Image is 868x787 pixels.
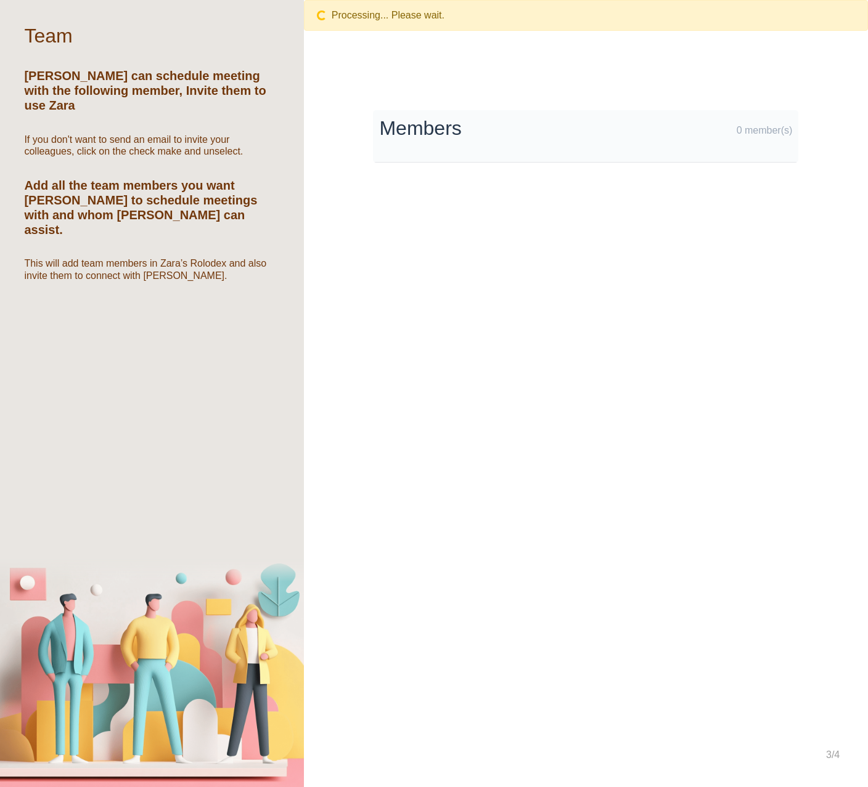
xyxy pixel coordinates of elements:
h5: Add all the team members you want [PERSON_NAME] to schedule meetings with and whom [PERSON_NAME] ... [24,178,279,237]
h5: [PERSON_NAME] can schedule meeting with the following member, Invite them to use Zara [24,68,279,113]
h2: Team [24,24,72,47]
span: Processing... Please wait. [327,10,444,20]
td: 0 member(s) [586,110,798,163]
div: 3/4 [826,748,840,787]
h6: If you don't want to send an email to invite your colleagues, click on the check make and unselect. [24,134,279,157]
h6: This will add team members in Zara’s Rolodex and also invite them to connect with [PERSON_NAME]. [24,257,279,281]
h2: Members [379,116,579,140]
